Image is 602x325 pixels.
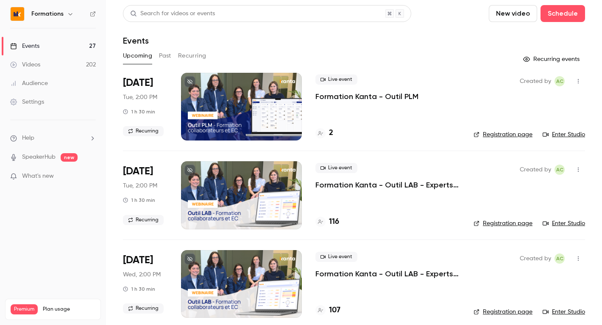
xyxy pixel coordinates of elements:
span: Recurring [123,215,164,225]
div: Videos [10,61,40,69]
div: Sep 9 Tue, 2:00 PM (Europe/Paris) [123,161,167,229]
span: Recurring [123,303,164,314]
button: Recurring [178,49,206,63]
span: Tue, 2:00 PM [123,182,157,190]
span: Anaïs Cachelou [555,76,565,86]
li: help-dropdown-opener [10,134,96,143]
span: Premium [11,304,38,314]
span: Anaïs Cachelou [555,253,565,264]
span: Created by [520,253,551,264]
button: Schedule [541,5,585,22]
iframe: Noticeable Trigger [86,173,96,180]
button: New video [489,5,537,22]
span: Wed, 2:00 PM [123,270,161,279]
span: AC [556,253,563,264]
span: Live event [315,74,357,85]
span: AC [556,165,563,175]
div: Audience [10,79,48,88]
span: Anaïs Cachelou [555,165,565,175]
a: 2 [315,127,333,139]
span: Recurring [123,126,164,136]
span: new [61,153,78,162]
div: Events [10,42,39,50]
span: Live event [315,252,357,262]
div: Sep 10 Wed, 2:00 PM (Europe/Paris) [123,250,167,318]
span: Help [22,134,34,143]
span: [DATE] [123,76,153,90]
div: 1 h 30 min [123,286,155,292]
button: Past [159,49,171,63]
h4: 107 [329,305,340,316]
div: Settings [10,98,44,106]
a: 116 [315,216,339,228]
span: [DATE] [123,165,153,178]
a: Enter Studio [543,130,585,139]
span: Created by [520,76,551,86]
button: Recurring events [519,52,585,66]
span: [DATE] [123,253,153,267]
h4: 2 [329,127,333,139]
a: SpeakerHub [22,153,56,162]
div: 1 h 30 min [123,108,155,115]
img: Formations [11,7,24,21]
a: Enter Studio [543,219,585,228]
h6: Formations [31,10,64,18]
a: Enter Studio [543,308,585,316]
a: Registration page [474,130,532,139]
span: Live event [315,163,357,173]
div: Search for videos or events [130,9,215,18]
div: 1 h 30 min [123,197,155,204]
h1: Events [123,36,149,46]
span: Plan usage [43,306,95,313]
a: Formation Kanta - Outil LAB - Experts Comptables & Collaborateurs [315,269,460,279]
span: AC [556,76,563,86]
div: Sep 9 Tue, 2:00 PM (Europe/Paris) [123,73,167,140]
a: Registration page [474,308,532,316]
h4: 116 [329,216,339,228]
span: Created by [520,165,551,175]
a: Formation Kanta - Outil LAB - Experts Comptables & Collaborateurs [315,180,460,190]
span: Tue, 2:00 PM [123,93,157,102]
span: What's new [22,172,54,181]
a: 107 [315,305,340,316]
a: Registration page [474,219,532,228]
a: Formation Kanta - Outil PLM [315,91,418,102]
button: Upcoming [123,49,152,63]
